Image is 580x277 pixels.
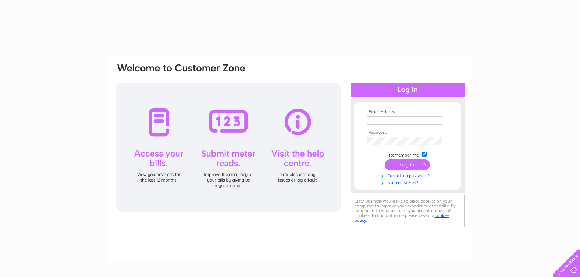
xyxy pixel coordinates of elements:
[367,172,450,179] a: Forgotten password?
[365,109,450,115] th: Email Address:
[355,213,449,223] a: cookies policy
[367,179,450,186] a: Not registered?
[351,195,465,227] div: Clear Business would like to place cookies on your computer to improve your experience of the sit...
[365,151,450,158] td: Remember me?
[365,130,450,135] th: Password:
[385,159,430,170] input: Submit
